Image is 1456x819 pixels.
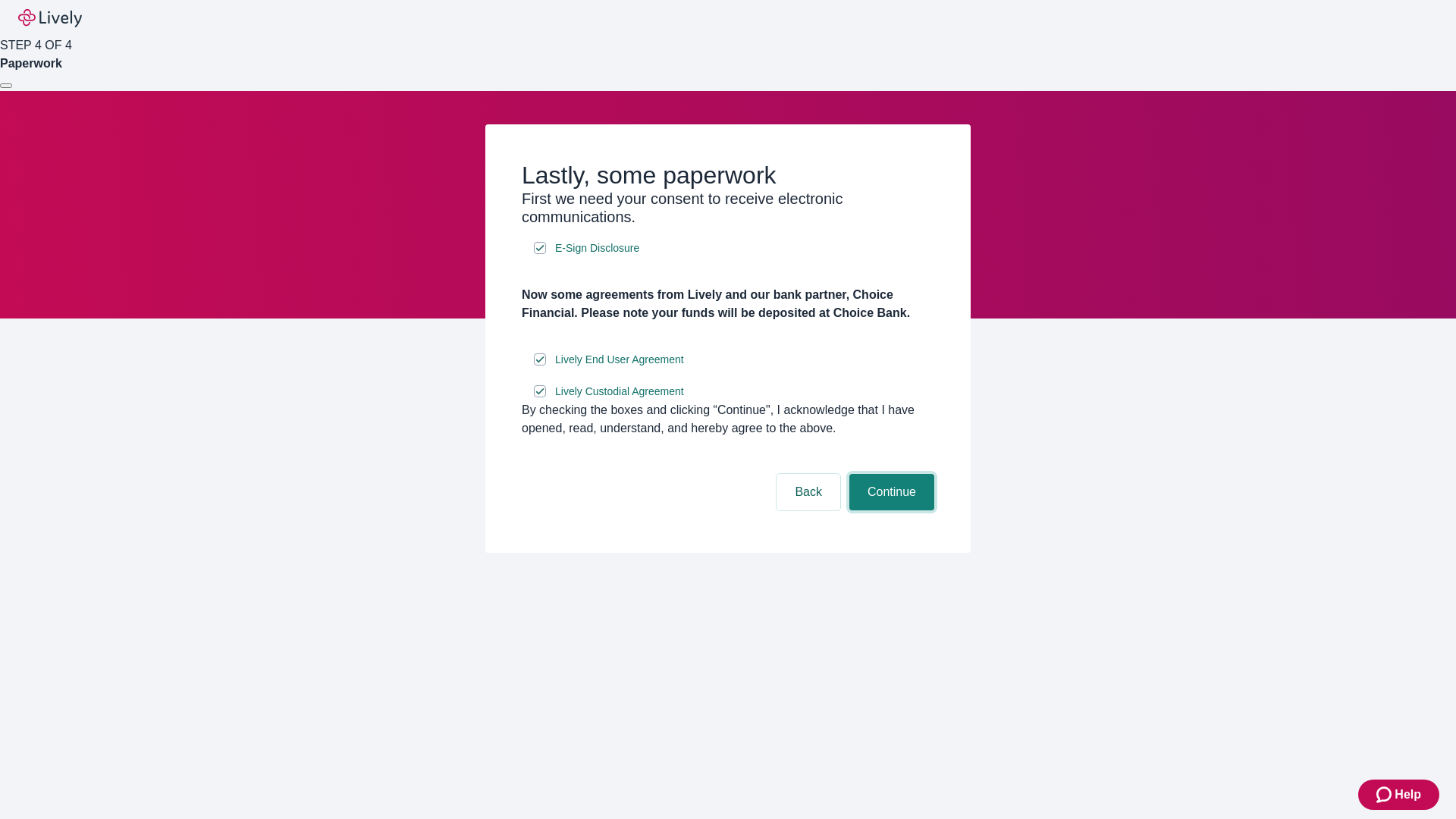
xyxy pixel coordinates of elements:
a: e-sign disclosure document [552,350,687,369]
h3: First we need your consent to receive electronic communications. [522,190,934,226]
span: Lively End User Agreement [555,352,684,368]
button: Zendesk support iconHelp [1358,780,1439,810]
h2: Lastly, some paperwork [522,161,934,190]
span: Lively Custodial Agreement [555,384,684,400]
img: Lively [18,9,82,27]
span: Help [1395,786,1421,804]
a: e-sign disclosure document [552,382,687,401]
button: Back [777,474,840,510]
button: Continue [849,474,934,510]
div: By checking the boxes and clicking “Continue", I acknowledge that I have opened, read, understand... [522,401,934,438]
svg: Zendesk support icon [1376,786,1395,804]
span: E-Sign Disclosure [555,240,639,256]
h4: Now some agreements from Lively and our bank partner, Choice Financial. Please note your funds wi... [522,286,934,322]
a: e-sign disclosure document [552,239,642,258]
